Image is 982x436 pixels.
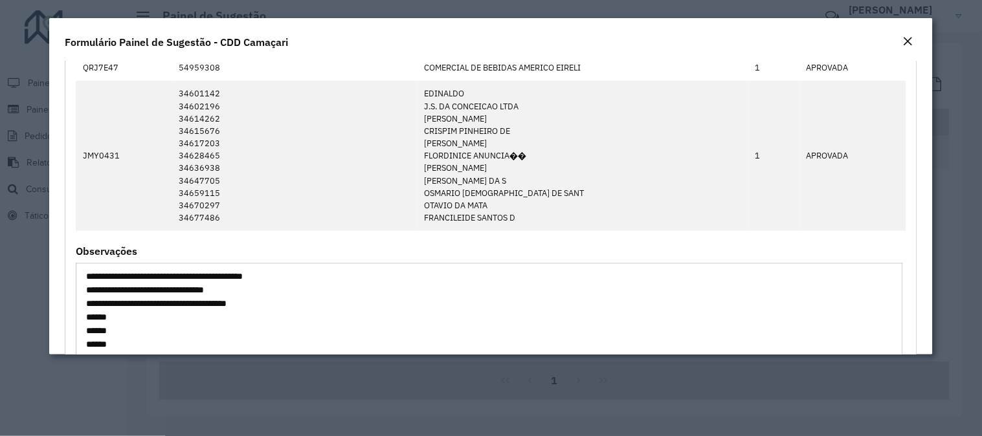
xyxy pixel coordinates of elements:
[899,34,917,50] button: Close
[76,81,172,231] td: JMY0431
[800,81,906,231] td: APROVADA
[748,81,800,231] td: 1
[748,55,800,81] td: 1
[65,34,288,50] h4: Formulário Painel de Sugestão - CDD Camaçari
[800,55,906,81] td: APROVADA
[76,243,137,259] label: Observações
[172,81,417,231] td: 34601142 34602196 34614262 34615676 34617203 34628465 34636938 34647705 34659115 34670297 34677486
[417,81,748,231] td: EDINALDO J.S. DA CONCEICAO LTDA [PERSON_NAME] CRISPIM PINHEIRO DE [PERSON_NAME] FLORDINICE ANUNCI...
[417,55,748,81] td: COMERCIAL DE BEBIDAS AMERICO EIRELI
[172,55,417,81] td: 54959308
[903,36,913,47] em: Fechar
[76,55,172,81] td: QRJ7E47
